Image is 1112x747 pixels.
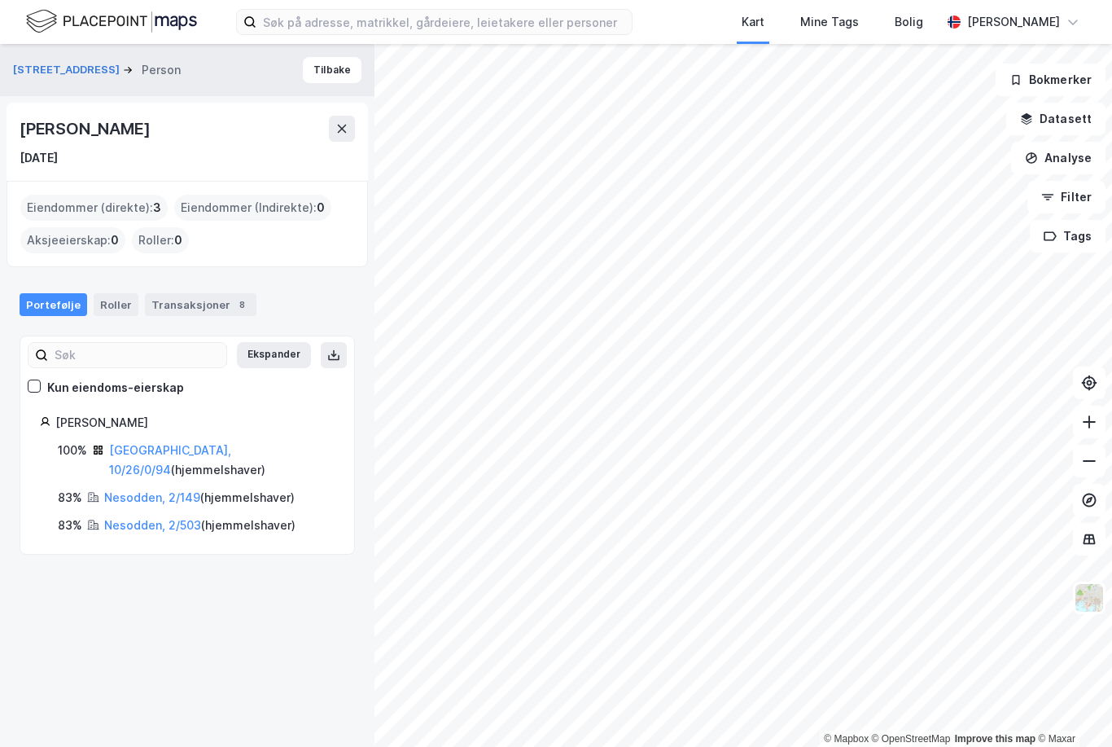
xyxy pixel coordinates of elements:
[303,57,361,83] button: Tilbake
[1031,669,1112,747] div: Kontrollprogram for chat
[1074,582,1105,613] img: Z
[132,227,189,253] div: Roller :
[20,227,125,253] div: Aksjeeierskap :
[58,441,87,460] div: 100%
[153,198,161,218] span: 3
[109,441,335,480] div: ( hjemmelshaver )
[872,733,951,745] a: OpenStreetMap
[26,7,197,36] img: logo.f888ab2527a4732fd821a326f86c7f29.svg
[58,516,82,535] div: 83%
[20,195,168,221] div: Eiendommer (direkte) :
[58,488,82,508] div: 83%
[13,62,123,78] button: [STREET_ADDRESS]
[234,297,250,313] div: 8
[104,516,296,535] div: ( hjemmelshaver )
[1030,220,1105,253] button: Tags
[104,518,201,532] a: Nesodden, 2/503
[47,378,184,398] div: Kun eiendoms-eierskap
[967,12,1060,32] div: [PERSON_NAME]
[955,733,1035,745] a: Improve this map
[94,293,138,316] div: Roller
[145,293,256,316] div: Transaksjoner
[104,488,295,508] div: ( hjemmelshaver )
[20,116,153,142] div: [PERSON_NAME]
[109,443,231,477] a: [GEOGRAPHIC_DATA], 10/26/0/94
[20,293,87,316] div: Portefølje
[996,64,1105,96] button: Bokmerker
[20,148,58,168] div: [DATE]
[1031,669,1112,747] iframe: Chat Widget
[111,231,119,250] span: 0
[174,195,331,221] div: Eiendommer (Indirekte) :
[174,231,182,250] span: 0
[1006,103,1105,135] button: Datasett
[142,60,181,80] div: Person
[800,12,859,32] div: Mine Tags
[256,10,632,34] input: Søk på adresse, matrikkel, gårdeiere, leietakere eller personer
[1011,142,1105,174] button: Analyse
[824,733,869,745] a: Mapbox
[48,343,226,367] input: Søk
[317,198,325,218] span: 0
[742,12,764,32] div: Kart
[55,413,335,433] div: [PERSON_NAME]
[104,490,200,504] a: Nesodden, 2/149
[895,12,923,32] div: Bolig
[1027,181,1105,213] button: Filter
[237,342,311,368] button: Ekspander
